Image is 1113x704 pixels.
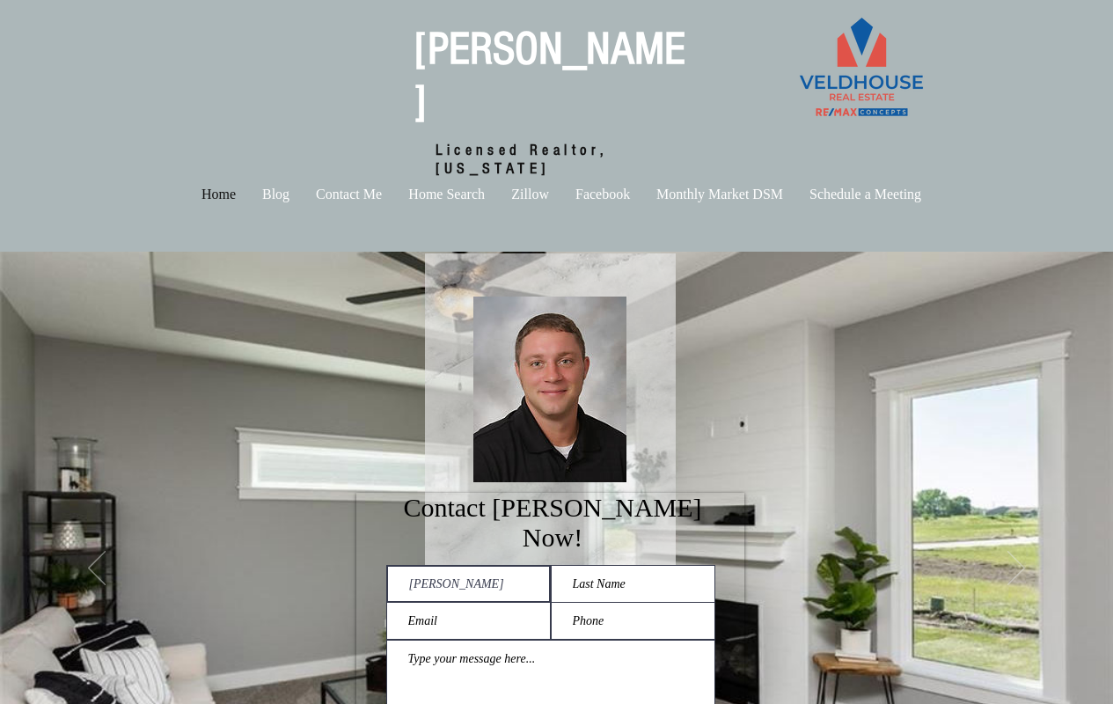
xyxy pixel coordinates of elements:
span: Licensed Realtor, [US_STATE] [436,141,608,178]
input: First Name [386,565,551,603]
p: Facebook [567,183,639,205]
p: Home [193,183,245,205]
button: Previous [88,551,106,588]
p: Contact Me [307,183,391,205]
input: Phone [551,602,715,640]
button: Next [1007,551,1025,588]
p: Monthly Market DSM [648,183,792,205]
a: Monthly Market DSM [643,183,796,205]
a: Zillow [498,183,562,205]
a: Schedule a Meeting [796,183,934,205]
p: Zillow [502,183,558,205]
a: Home [188,183,249,205]
nav: Site [137,183,986,205]
input: Last Name [551,565,715,603]
a: Facebook [562,183,643,205]
p: Blog [253,183,298,205]
a: Home Search [395,183,498,205]
p: Home Search [399,183,494,205]
a: [PERSON_NAME] [414,23,685,128]
a: Contact Me [303,183,395,205]
a: Blog [249,183,303,205]
p: Schedule a Meeting [801,183,930,205]
input: Email [386,602,551,640]
img: Veldhouse Logo - Option 1.png [783,8,941,129]
span: Contact [PERSON_NAME] Now! [403,493,701,552]
img: 12034403_1203879192961678_81641584542374 [473,297,626,482]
